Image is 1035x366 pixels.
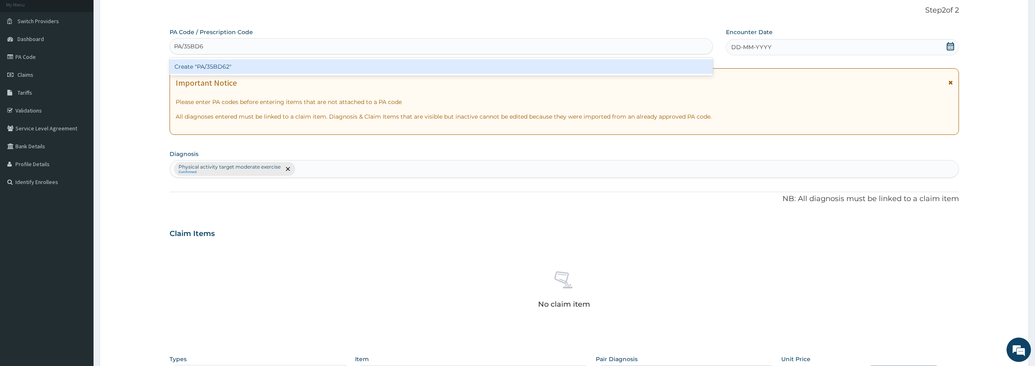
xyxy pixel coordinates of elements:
span: Claims [17,71,33,78]
textarea: Type your message and hit 'Enter' [4,222,155,250]
p: All diagnoses entered must be linked to a claim item. Diagnosis & Claim Items that are visible bu... [176,113,953,121]
label: Unit Price [781,355,811,363]
h1: Important Notice [176,78,237,87]
p: Step 2 of 2 [170,6,959,15]
label: PA Code / Prescription Code [170,28,253,36]
img: d_794563401_company_1708531726252_794563401 [15,41,33,61]
span: Tariffs [17,89,32,96]
span: DD-MM-YYYY [731,43,771,51]
span: Switch Providers [17,17,59,25]
label: Diagnosis [170,150,198,158]
div: Create "PA/35BD62" [170,59,713,74]
p: No claim item [538,300,590,308]
label: Types [170,356,187,363]
h3: Claim Items [170,230,215,238]
p: NB: All diagnosis must be linked to a claim item [170,194,959,204]
label: Encounter Date [726,28,773,36]
div: Minimize live chat window [133,4,153,24]
div: Chat with us now [42,45,137,56]
label: Pair Diagnosis [596,355,638,363]
span: We're online! [47,102,112,184]
span: Dashboard [17,35,44,43]
p: Please enter PA codes before entering items that are not attached to a PA code [176,98,953,106]
label: Item [355,355,369,363]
